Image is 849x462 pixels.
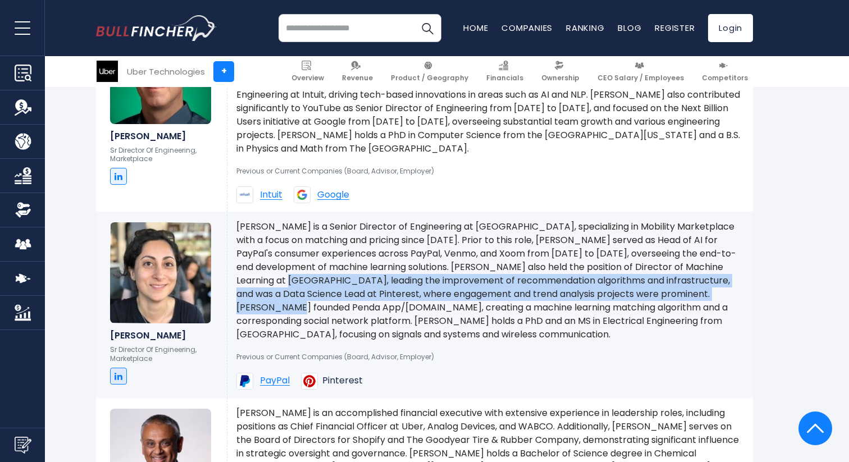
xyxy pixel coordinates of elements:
[110,222,211,323] img: Dorna Bandari
[618,22,641,34] a: Blog
[236,186,282,203] a: Intuit
[592,56,689,87] a: CEO Salary / Employees
[236,373,290,390] a: PayPal
[541,74,579,83] span: Ownership
[236,353,744,362] p: Previous or Current Companies (Board, Advisor, Employer)
[702,74,748,83] span: Competitors
[337,56,378,87] a: Revenue
[236,167,744,176] p: Previous or Current Companies (Board, Advisor, Employer)
[597,74,684,83] span: CEO Salary / Employees
[463,22,488,34] a: Home
[536,56,585,87] a: Ownership
[260,190,282,200] span: Intuit
[110,330,213,341] h6: [PERSON_NAME]
[110,146,213,163] p: Sr Director Of Engineering, Marketplace
[386,56,473,87] a: Product / Geography
[236,21,744,155] p: [PERSON_NAME] is a seasoned technology executive with extensive experience in engineering leaders...
[96,15,217,41] a: Go to homepage
[413,14,441,42] button: Search
[110,131,213,141] h6: [PERSON_NAME]
[481,56,528,87] a: Financials
[566,22,604,34] a: Ranking
[294,186,311,203] img: Google
[342,74,373,83] span: Revenue
[322,375,363,387] span: Pinterest
[501,22,553,34] a: Companies
[236,373,253,390] img: PayPal
[260,376,290,386] span: PayPal
[697,56,753,87] a: Competitors
[486,74,523,83] span: Financials
[294,186,349,203] a: Google
[655,22,695,34] a: Register
[213,61,234,82] a: +
[97,61,118,82] img: UBER logo
[15,202,31,218] img: Ownership
[286,56,329,87] a: Overview
[708,14,753,42] a: Login
[291,74,324,83] span: Overview
[127,65,205,78] div: Uber Technologies
[317,190,349,200] span: Google
[391,74,468,83] span: Product / Geography
[236,220,744,341] p: [PERSON_NAME] is a Senior Director of Engineering at [GEOGRAPHIC_DATA], specializing in Mobility ...
[96,15,217,41] img: bullfincher logo
[301,373,318,390] img: Pinterest
[110,345,213,363] p: Sr Director Of Engineering, Marketplace
[236,186,253,203] img: Intuit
